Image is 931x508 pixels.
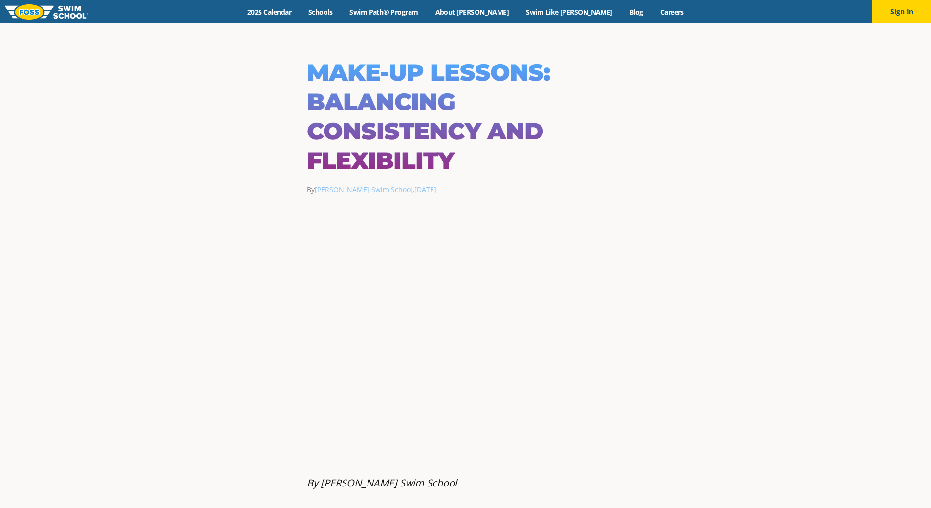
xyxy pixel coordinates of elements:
[307,185,412,194] span: By
[307,58,625,175] h1: Make-Up Lessons: Balancing Consistency and Flexibility
[651,7,692,17] a: Careers
[621,7,651,17] a: Blog
[412,185,436,194] span: ,
[414,185,436,194] a: [DATE]
[341,7,427,17] a: Swim Path® Program
[307,476,457,489] em: By [PERSON_NAME] Swim School
[239,7,300,17] a: 2025 Calendar
[300,7,341,17] a: Schools
[315,185,412,194] a: [PERSON_NAME] Swim School
[518,7,621,17] a: Swim Like [PERSON_NAME]
[5,4,88,20] img: FOSS Swim School Logo
[427,7,518,17] a: About [PERSON_NAME]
